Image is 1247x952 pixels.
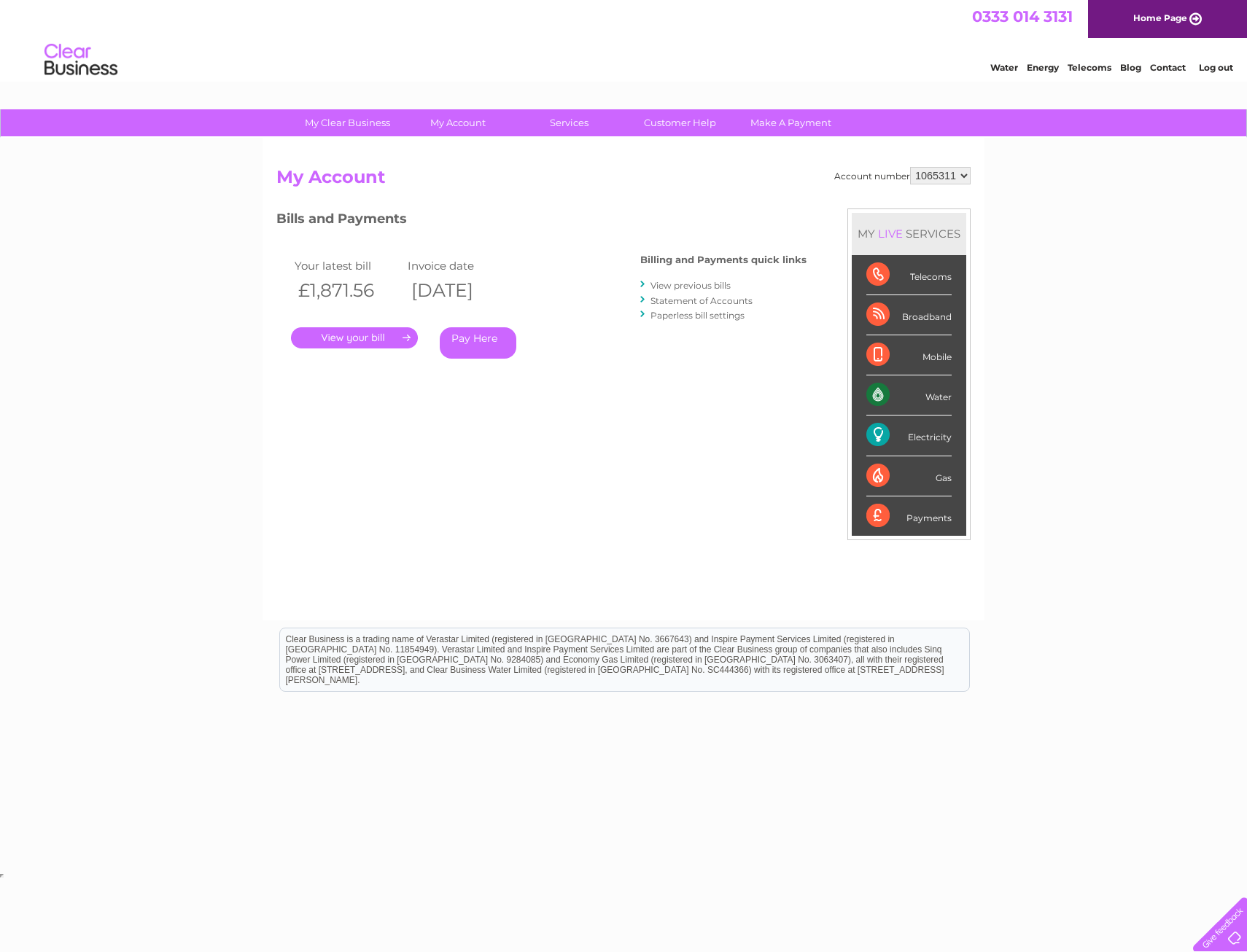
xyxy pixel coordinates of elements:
[866,456,952,496] div: Gas
[404,256,517,276] td: Invoice date
[1199,62,1233,73] a: Log out
[1068,62,1111,73] a: Telecoms
[404,276,517,305] th: [DATE]
[866,496,952,536] div: Payments
[972,7,1073,26] a: 0333 014 3131
[291,327,418,348] a: .
[287,109,408,136] a: My Clear Business
[291,256,404,276] td: Your latest bill
[440,327,516,359] a: Pay Here
[650,295,753,306] a: Statement of Accounts
[650,310,745,321] a: Paperless bill settings
[276,208,807,234] h3: Bills and Payments
[875,227,906,241] div: LIVE
[650,280,731,291] a: View previous bills
[866,295,952,335] div: Broadband
[640,254,807,265] h4: Billing and Payments quick links
[398,109,518,136] a: My Account
[1027,62,1059,73] a: Energy
[866,375,952,415] div: Water
[276,167,971,195] h2: My Account
[509,109,629,136] a: Services
[866,415,952,456] div: Electricity
[866,335,952,375] div: Mobile
[731,109,851,136] a: Make A Payment
[620,109,740,136] a: Customer Help
[1120,62,1141,73] a: Blog
[291,276,404,305] th: £1,871.56
[44,38,118,82] img: logo.png
[280,8,969,71] div: Clear Business is a trading name of Verastar Limited (registered in [GEOGRAPHIC_DATA] No. 3667643...
[866,255,952,295] div: Telecoms
[1150,62,1186,73] a: Contact
[990,62,1018,73] a: Water
[834,167,971,184] div: Account number
[852,213,966,254] div: MY SERVICES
